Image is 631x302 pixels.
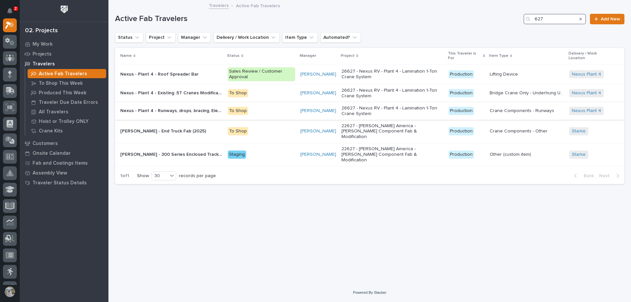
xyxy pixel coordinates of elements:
p: 1 of 1 [115,168,134,184]
div: To Shop [228,107,248,115]
p: Nexus - Plant 4 - Existing .5T Cranes Modification [120,89,224,96]
p: [PERSON_NAME] - 300 Series Enclosed Track FP Trolleys [120,151,224,157]
a: Powered By Stacker [353,290,386,294]
tr: Nexus - Plant 4 - Roof Spreader BarNexus - Plant 4 - Roof Spreader Bar Sales Review / Customer Ap... [115,64,624,84]
a: Active Fab Travelers [25,69,108,78]
p: 22627 - [PERSON_NAME] America - [PERSON_NAME] Component Fab & Modification [341,123,443,140]
a: [PERSON_NAME] [300,90,336,96]
a: Customers [20,138,108,148]
a: Traveler Due Date Errors [25,98,108,107]
tr: [PERSON_NAME] - End Truck Fab (2025)[PERSON_NAME] - End Truck Fab (2025) To Shop[PERSON_NAME] 226... [115,120,624,143]
p: Delivery / Work Location [569,50,614,62]
p: Crane Kits [39,128,63,134]
p: Nexus - Plant 4 - Roof Spreader Bar [120,70,200,77]
button: Delivery / Work Location [214,32,280,43]
div: To Shop [228,89,248,97]
div: Production [449,107,474,115]
input: Search [524,14,586,24]
div: Sales Review / Customer Approval [228,67,295,81]
a: Travelers [209,1,229,9]
p: Traveler Status Details [33,180,87,186]
p: Hoist or Trolley ONLY [39,119,89,125]
a: Fab and Coatings Items [20,158,108,168]
a: Assembly View [20,168,108,178]
p: Show [137,173,149,179]
div: Production [449,151,474,159]
p: records per page [179,173,216,179]
span: Add New [601,17,620,21]
a: Add New [590,14,624,24]
button: Automated? [320,32,361,43]
a: Nexus Plant 4 [572,108,601,114]
a: [PERSON_NAME] [300,108,336,114]
p: Fab and Coatings Items [33,160,88,166]
p: 22627 - [PERSON_NAME] America - [PERSON_NAME] Component Fab & Modification [341,146,443,163]
div: Production [449,89,474,97]
a: Travelers [20,59,108,69]
p: Crane Components - Runways [490,107,555,114]
p: Produced This Week [39,90,86,96]
p: All Travelers [39,109,68,115]
p: Crane Components - Other [490,127,549,134]
a: [PERSON_NAME] [300,152,336,157]
p: Name [120,52,132,59]
a: Hoist or Trolley ONLY [25,117,108,126]
a: Starke [572,128,586,134]
h1: Active Fab Travelers [115,14,521,24]
button: Back [569,173,596,179]
a: Onsite Calendar [20,148,108,158]
p: Active Fab Travelers [39,71,87,77]
p: Travelers [33,61,55,67]
span: Next [599,173,614,179]
button: Notifications [3,4,17,18]
p: Lifting Device [490,70,519,77]
button: Item Type [282,32,318,43]
a: Traveler Status Details [20,178,108,188]
div: Notifications2 [8,8,17,18]
div: To Shop [228,127,248,135]
a: Nexus Plant 4 [572,72,601,77]
p: Item Type [489,52,508,59]
a: My Work [20,39,108,49]
img: Workspace Logo [58,3,70,15]
p: 26627 - Nexus RV - Plant 4 - Lamination 1-Ton Crane System [341,69,443,80]
a: Starke [572,152,586,157]
tr: Nexus - Plant 4 - Existing .5T Cranes ModificationNexus - Plant 4 - Existing .5T Cranes Modificat... [115,84,624,102]
p: This Traveler is For [448,50,481,62]
p: 26627 - Nexus RV - Plant 4 - Lamination 1-Ton Crane System [341,105,443,117]
a: To Shop This Week [25,79,108,88]
button: Project [146,32,175,43]
p: Active Fab Travelers [236,2,280,9]
p: Manager [300,52,316,59]
p: Other (custom item) [490,151,532,157]
a: Projects [20,49,108,59]
button: users-avatar [3,285,17,299]
p: Customers [33,141,58,147]
div: 02. Projects [25,27,58,35]
button: Status [115,32,143,43]
span: Back [580,173,594,179]
p: To Shop This Week [39,81,83,86]
p: Traveler Due Date Errors [39,100,98,105]
p: 26627 - Nexus RV - Plant 4 - Lamination 1-Ton Crane System [341,88,443,99]
p: My Work [33,41,53,47]
p: Onsite Calendar [33,151,71,156]
div: Production [449,70,474,79]
a: Produced This Week [25,88,108,97]
a: Nexus Plant 4 [572,90,601,96]
tr: Nexus - Plant 4 - Runways, drops, bracing, ElectrotrackNexus - Plant 4 - Runways, drops, bracing,... [115,102,624,120]
p: Bridge Crane Only - Underhung Ultralite [490,89,565,96]
button: Next [596,173,624,179]
div: Staging [228,151,246,159]
p: Status [227,52,240,59]
p: Assembly View [33,170,67,176]
a: Crane Kits [25,126,108,135]
div: Production [449,127,474,135]
p: Project [341,52,355,59]
tr: [PERSON_NAME] - 300 Series Enclosed Track FP Trolleys[PERSON_NAME] - 300 Series Enclosed Track FP... [115,143,624,166]
p: [PERSON_NAME] - End Truck Fab (2025) [120,127,207,134]
a: [PERSON_NAME] [300,72,336,77]
p: Projects [33,51,52,57]
p: 2 [14,6,17,11]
